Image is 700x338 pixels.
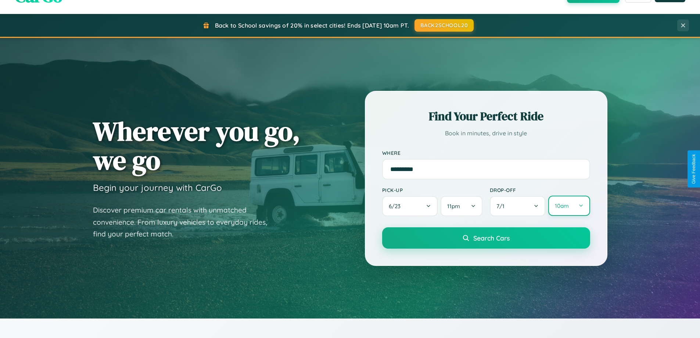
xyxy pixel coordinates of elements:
[382,150,590,156] label: Where
[389,203,404,210] span: 6 / 23
[548,196,590,216] button: 10am
[382,227,590,249] button: Search Cars
[496,203,508,210] span: 7 / 1
[414,19,474,32] button: BACK2SCHOOL20
[382,187,482,193] label: Pick-up
[473,234,510,242] span: Search Cars
[382,108,590,124] h2: Find Your Perfect Ride
[691,154,696,184] div: Give Feedback
[382,128,590,139] p: Book in minutes, drive in style
[382,196,438,216] button: 6/23
[490,187,590,193] label: Drop-off
[93,182,222,193] h3: Begin your journey with CarGo
[441,196,482,216] button: 11pm
[490,196,546,216] button: 7/1
[93,117,300,175] h1: Wherever you go, we go
[93,204,277,240] p: Discover premium car rentals with unmatched convenience. From luxury vehicles to everyday rides, ...
[215,22,409,29] span: Back to School savings of 20% in select cities! Ends [DATE] 10am PT.
[447,203,460,210] span: 11pm
[555,202,569,209] span: 10am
